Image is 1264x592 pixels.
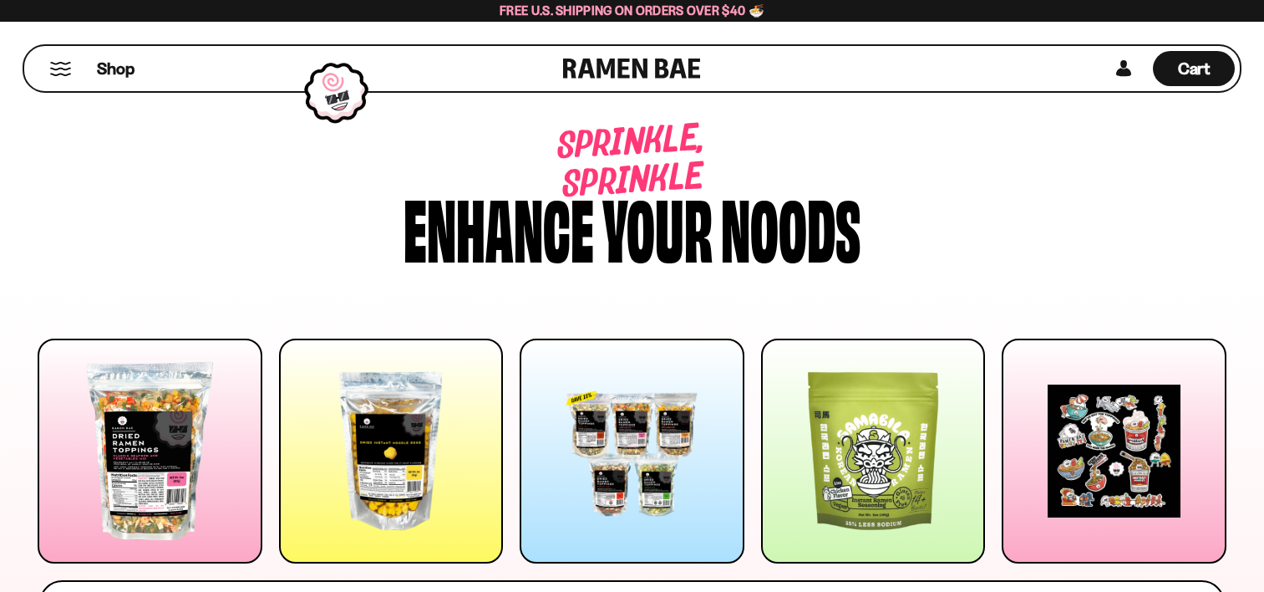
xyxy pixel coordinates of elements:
[97,58,135,80] span: Shop
[602,186,713,266] div: your
[49,62,72,76] button: Mobile Menu Trigger
[97,51,135,86] a: Shop
[404,186,594,266] div: Enhance
[500,3,764,18] span: Free U.S. Shipping on Orders over $40 🍜
[1153,46,1235,91] div: Cart
[1178,59,1211,79] span: Cart
[721,186,860,266] div: noods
